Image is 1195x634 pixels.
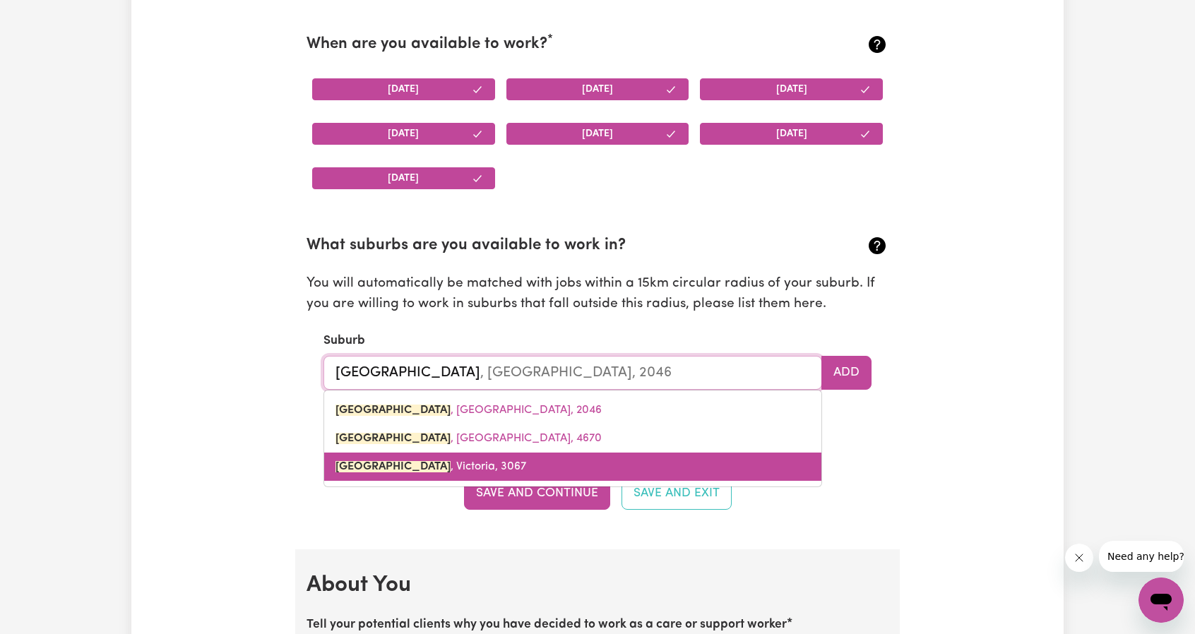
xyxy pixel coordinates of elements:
p: You will automatically be matched with jobs within a 15km circular radius of your suburb. If you ... [307,274,888,315]
button: [DATE] [506,78,689,100]
button: [DATE] [700,78,883,100]
div: menu-options [323,390,822,487]
button: [DATE] [506,123,689,145]
a: ABBOTSFORD, New South Wales, 2046 [324,396,821,424]
span: Need any help? [8,10,85,21]
iframe: Close message [1065,544,1093,572]
input: e.g. North Bondi, New South Wales [323,356,822,390]
h2: What suburbs are you available to work in? [307,237,792,256]
mark: [GEOGRAPHIC_DATA] [335,461,451,472]
button: Save and Exit [622,478,732,509]
button: [DATE] [700,123,883,145]
a: ABBOTSFORD, Queensland, 4670 [324,424,821,453]
label: Suburb [323,332,365,350]
iframe: Button to launch messaging window [1138,578,1184,623]
button: [DATE] [312,123,495,145]
label: Tell your potential clients why you have decided to work as a care or support worker [307,616,787,634]
button: Save and Continue [464,478,610,509]
mark: [GEOGRAPHIC_DATA] [335,405,451,416]
iframe: Message from company [1099,541,1184,572]
span: , [GEOGRAPHIC_DATA], 4670 [335,433,602,444]
button: [DATE] [312,167,495,189]
h2: When are you available to work? [307,35,792,54]
a: ABBOTSFORD, Victoria, 3067 [324,453,821,481]
button: Add to preferred suburbs [821,356,872,390]
button: [DATE] [312,78,495,100]
span: , [GEOGRAPHIC_DATA], 2046 [335,405,602,416]
mark: [GEOGRAPHIC_DATA] [335,433,451,444]
span: , Victoria, 3067 [335,461,526,472]
h2: About You [307,572,888,599]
